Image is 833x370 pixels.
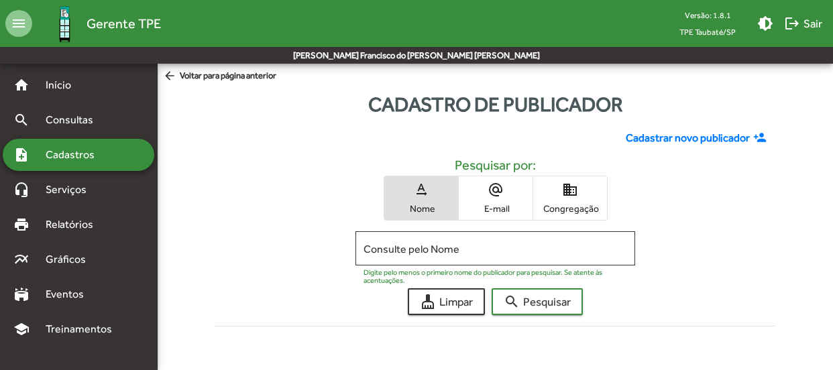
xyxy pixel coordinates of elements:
[38,147,112,163] span: Cadastros
[459,176,533,220] button: E-mail
[413,182,429,198] mat-icon: text_rotation_none
[757,15,773,32] mat-icon: brightness_medium
[384,176,458,220] button: Nome
[504,290,571,314] span: Pesquisar
[43,2,87,46] img: Logo
[38,251,104,267] span: Gráficos
[163,69,180,84] mat-icon: arrow_back
[504,294,520,310] mat-icon: search
[13,77,30,93] mat-icon: home
[420,294,436,310] mat-icon: cleaning_services
[5,10,32,37] mat-icon: menu
[38,77,91,93] span: Início
[462,202,529,214] span: E-mail
[226,157,765,173] h5: Pesquisar por:
[784,11,822,36] span: Sair
[626,130,750,146] span: Cadastrar novo publicador
[492,288,583,315] button: Pesquisar
[562,182,578,198] mat-icon: domain
[38,217,111,233] span: Relatórios
[753,131,770,145] mat-icon: person_add
[13,321,30,337] mat-icon: school
[669,7,746,23] div: Versão: 1.8.1
[408,288,485,315] button: Limpar
[158,89,833,119] div: Cadastro de publicador
[779,11,828,36] button: Sair
[488,182,504,198] mat-icon: alternate_email
[38,182,105,198] span: Serviços
[87,13,161,34] span: Gerente TPE
[669,23,746,40] span: TPE Taubaté/SP
[13,112,30,128] mat-icon: search
[420,290,473,314] span: Limpar
[38,321,128,337] span: Treinamentos
[537,202,604,214] span: Congregação
[13,182,30,198] mat-icon: headset_mic
[533,176,607,220] button: Congregação
[13,286,30,302] mat-icon: stadium
[13,217,30,233] mat-icon: print
[364,268,620,285] mat-hint: Digite pelo menos o primeiro nome do publicador para pesquisar. Se atente às acentuações.
[32,2,161,46] a: Gerente TPE
[13,251,30,267] mat-icon: multiline_chart
[38,286,102,302] span: Eventos
[163,69,276,84] span: Voltar para página anterior
[784,15,800,32] mat-icon: logout
[388,202,455,214] span: Nome
[38,112,111,128] span: Consultas
[13,147,30,163] mat-icon: note_add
